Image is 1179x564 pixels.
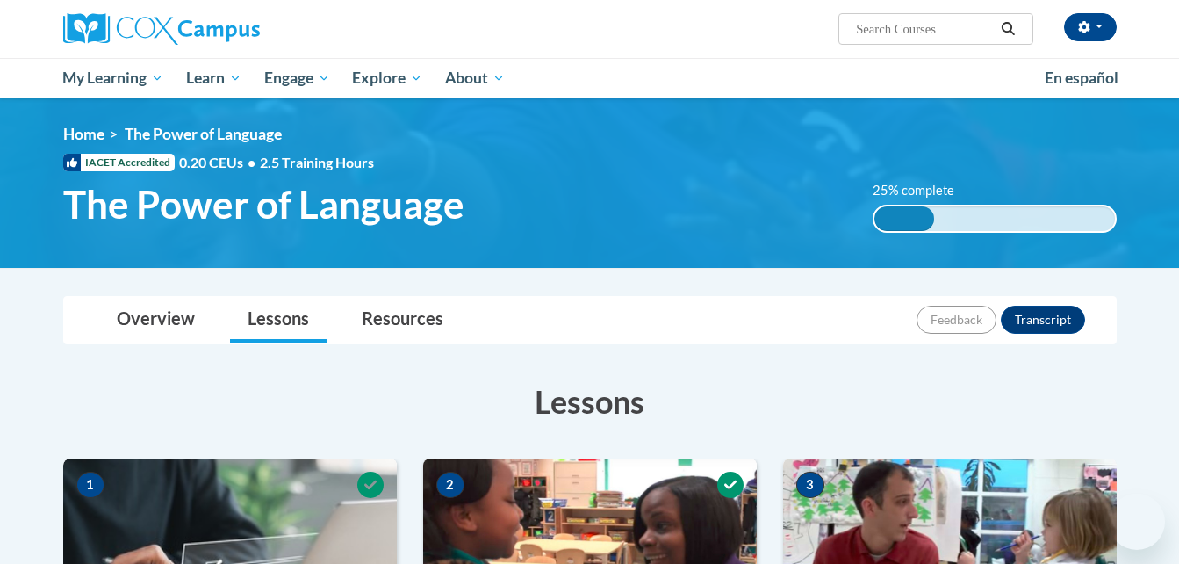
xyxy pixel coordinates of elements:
button: Account Settings [1064,13,1117,41]
a: Resources [344,297,461,343]
button: Transcript [1001,306,1085,334]
span: 2.5 Training Hours [260,154,374,170]
input: Search Courses [854,18,995,40]
button: Search [995,18,1021,40]
span: 2 [436,472,464,498]
iframe: Button to launch messaging window [1109,494,1165,550]
span: 0.20 CEUs [179,153,260,172]
span: Engage [264,68,330,89]
a: Explore [341,58,434,98]
label: 25% complete [873,181,974,200]
span: The Power of Language [63,181,464,228]
a: Home [63,125,104,143]
span: About [445,68,505,89]
span: My Learning [62,68,163,89]
a: About [434,58,516,98]
div: Main menu [37,58,1143,98]
a: My Learning [52,58,176,98]
a: Overview [99,297,212,343]
div: 25% complete [874,206,934,231]
span: IACET Accredited [63,154,175,171]
span: En español [1045,69,1118,87]
img: Cox Campus [63,13,260,45]
a: Engage [253,58,341,98]
a: Cox Campus [63,13,397,45]
button: Feedback [917,306,996,334]
span: Explore [352,68,422,89]
a: Learn [175,58,253,98]
span: • [248,154,255,170]
span: The Power of Language [125,125,282,143]
h3: Lessons [63,380,1117,423]
span: 1 [76,472,104,498]
span: 3 [796,472,824,498]
a: Lessons [230,297,327,343]
a: En español [1033,60,1130,97]
span: Learn [186,68,241,89]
